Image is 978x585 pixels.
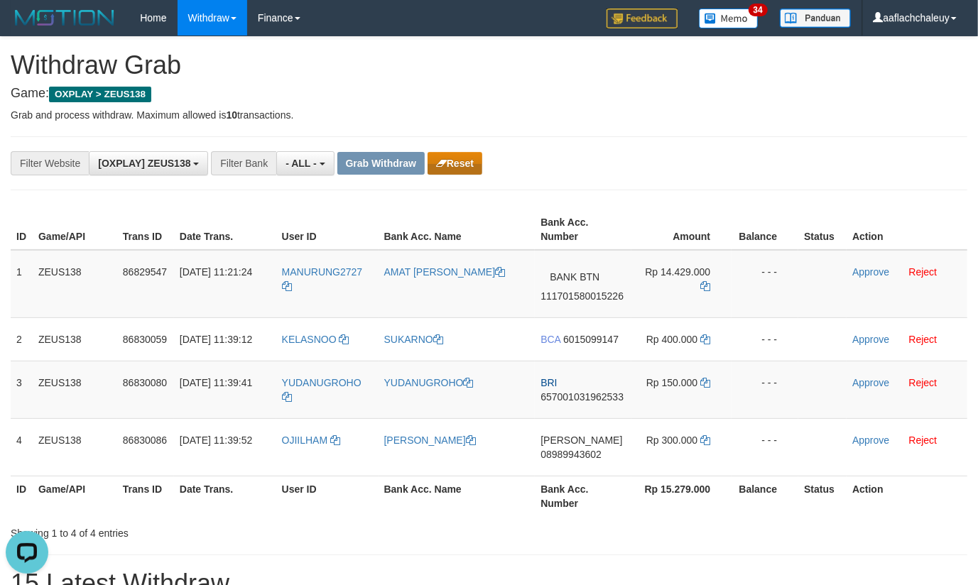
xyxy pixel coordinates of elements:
[11,108,967,122] p: Grab and process withdraw. Maximum allowed is transactions.
[282,266,363,278] span: MANURUNG2727
[174,209,276,250] th: Date Trans.
[700,377,710,388] a: Copy 150000 to clipboard
[33,209,117,250] th: Game/API
[117,209,174,250] th: Trans ID
[535,476,631,516] th: Bank Acc. Number
[11,151,89,175] div: Filter Website
[732,418,798,476] td: - - -
[282,334,337,345] span: KELASNOO
[563,334,619,345] span: Copy 6015099147 to clipboard
[700,434,710,446] a: Copy 300000 to clipboard
[847,209,967,250] th: Action
[211,151,276,175] div: Filter Bank
[282,377,362,388] span: YUDANUGROHO
[282,377,362,403] a: YUDANUGROHO
[780,9,851,28] img: panduan.png
[646,334,697,345] span: Rp 400.000
[180,434,252,446] span: [DATE] 11:39:52
[909,377,938,388] a: Reject
[123,377,167,388] span: 86830080
[535,209,631,250] th: Bank Acc. Number
[11,476,33,516] th: ID
[384,434,476,446] a: [PERSON_NAME]
[282,434,340,446] a: OJIILHAM
[540,265,609,289] span: BANK BTN
[11,250,33,318] td: 1
[631,209,732,250] th: Amount
[847,476,967,516] th: Action
[645,266,710,278] span: Rp 14.429.000
[89,151,208,175] button: [OXPLAY] ZEUS138
[732,209,798,250] th: Balance
[123,334,167,345] span: 86830059
[123,434,167,446] span: 86830086
[732,317,798,361] td: - - -
[540,290,624,302] span: Copy 111701580015226 to clipboard
[337,152,425,175] button: Grab Withdraw
[798,476,847,516] th: Status
[540,334,560,345] span: BCA
[49,87,151,102] span: OXPLAY > ZEUS138
[117,476,174,516] th: Trans ID
[540,391,624,403] span: Copy 657001031962533 to clipboard
[33,250,117,318] td: ZEUS138
[852,266,889,278] a: Approve
[700,280,710,292] a: Copy 14429000 to clipboard
[732,250,798,318] td: - - -
[909,266,938,278] a: Reject
[540,434,622,446] span: [PERSON_NAME]
[646,377,697,388] span: Rp 150.000
[384,377,474,388] a: YUDANUGROHO
[180,377,252,388] span: [DATE] 11:39:41
[276,209,379,250] th: User ID
[33,418,117,476] td: ZEUS138
[33,476,117,516] th: Game/API
[798,209,847,250] th: Status
[540,377,557,388] span: BRI
[276,476,379,516] th: User ID
[11,209,33,250] th: ID
[33,317,117,361] td: ZEUS138
[852,434,889,446] a: Approve
[732,476,798,516] th: Balance
[180,334,252,345] span: [DATE] 11:39:12
[11,520,397,540] div: Showing 1 to 4 of 4 entries
[699,9,759,28] img: Button%20Memo.svg
[123,266,167,278] span: 86829547
[11,87,967,101] h4: Game:
[852,377,889,388] a: Approve
[646,434,697,446] span: Rp 300.000
[180,266,252,278] span: [DATE] 11:21:24
[384,266,506,278] a: AMAT [PERSON_NAME]
[11,51,967,80] h1: Withdraw Grab
[379,209,536,250] th: Bank Acc. Name
[700,334,710,345] a: Copy 400000 to clipboard
[379,476,536,516] th: Bank Acc. Name
[749,4,768,16] span: 34
[276,151,334,175] button: - ALL -
[852,334,889,345] a: Approve
[11,317,33,361] td: 2
[11,418,33,476] td: 4
[909,434,938,446] a: Reject
[6,6,48,48] button: Open LiveChat chat widget
[98,158,190,169] span: [OXPLAY] ZEUS138
[732,361,798,418] td: - - -
[384,334,443,345] a: SUKARNO
[11,361,33,418] td: 3
[174,476,276,516] th: Date Trans.
[607,9,678,28] img: Feedback.jpg
[282,334,349,345] a: KELASNOO
[286,158,317,169] span: - ALL -
[540,449,602,460] span: Copy 08989943602 to clipboard
[226,109,237,121] strong: 10
[428,152,482,175] button: Reset
[282,266,363,292] a: MANURUNG2727
[33,361,117,418] td: ZEUS138
[909,334,938,345] a: Reject
[631,476,732,516] th: Rp 15.279.000
[282,434,328,446] span: OJIILHAM
[11,7,119,28] img: MOTION_logo.png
